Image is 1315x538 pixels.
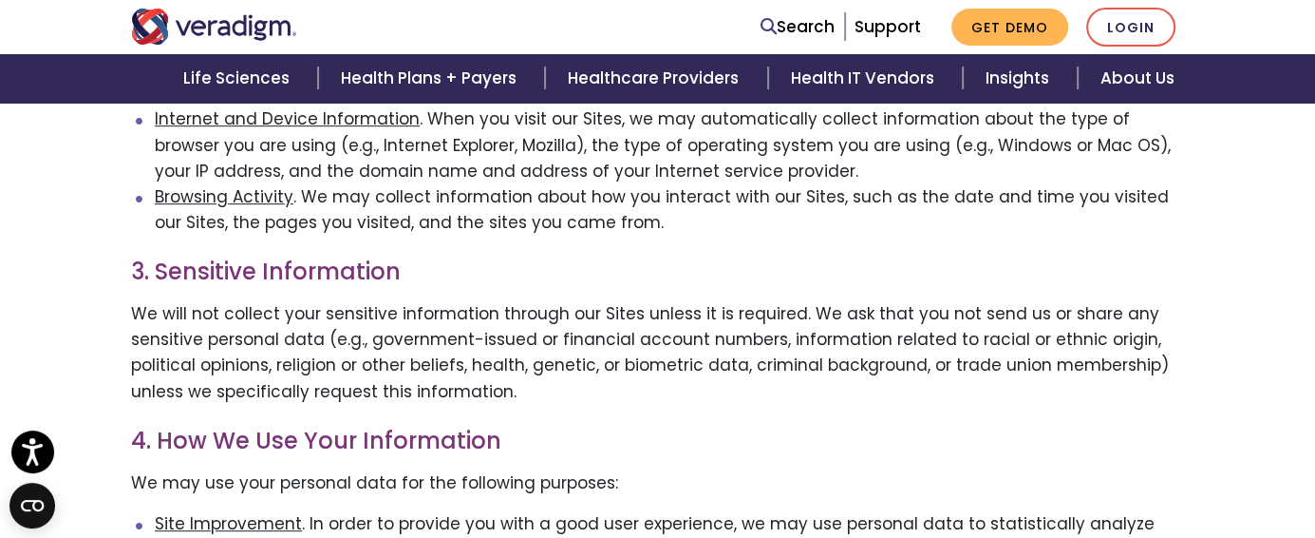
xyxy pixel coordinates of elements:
p: We will not collect your sensitive information through our Sites unless it is required. We ask th... [131,301,1185,405]
a: Support [855,15,921,38]
img: Veradigm logo [131,9,297,45]
button: Open CMP widget [9,483,55,528]
a: Insights [963,54,1078,103]
a: Healthcare Providers [545,54,767,103]
a: Life Sciences [160,54,318,103]
li: . When you visit our Sites, we may automatically collect information about the type of browser yo... [155,106,1185,184]
li: . We may collect information about how you interact with our Sites, such as the date and time you... [155,184,1185,236]
p: We may use your personal data for the following purposes: [131,471,1185,496]
h3: 3. Sensitive Information [131,259,1185,286]
a: Search [761,14,835,40]
a: About Us [1078,54,1197,103]
a: Get Demo [951,9,1068,46]
u: Site Improvement [155,512,302,535]
u: Browsing Activity [155,185,293,208]
u: Internet and Device Information [155,107,420,130]
a: Health IT Vendors [768,54,963,103]
a: Login [1086,8,1175,47]
h3: 4. How We Use Your Information [131,428,1185,455]
iframe: Drift Chat Widget [937,443,1292,515]
a: Health Plans + Payers [318,54,545,103]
